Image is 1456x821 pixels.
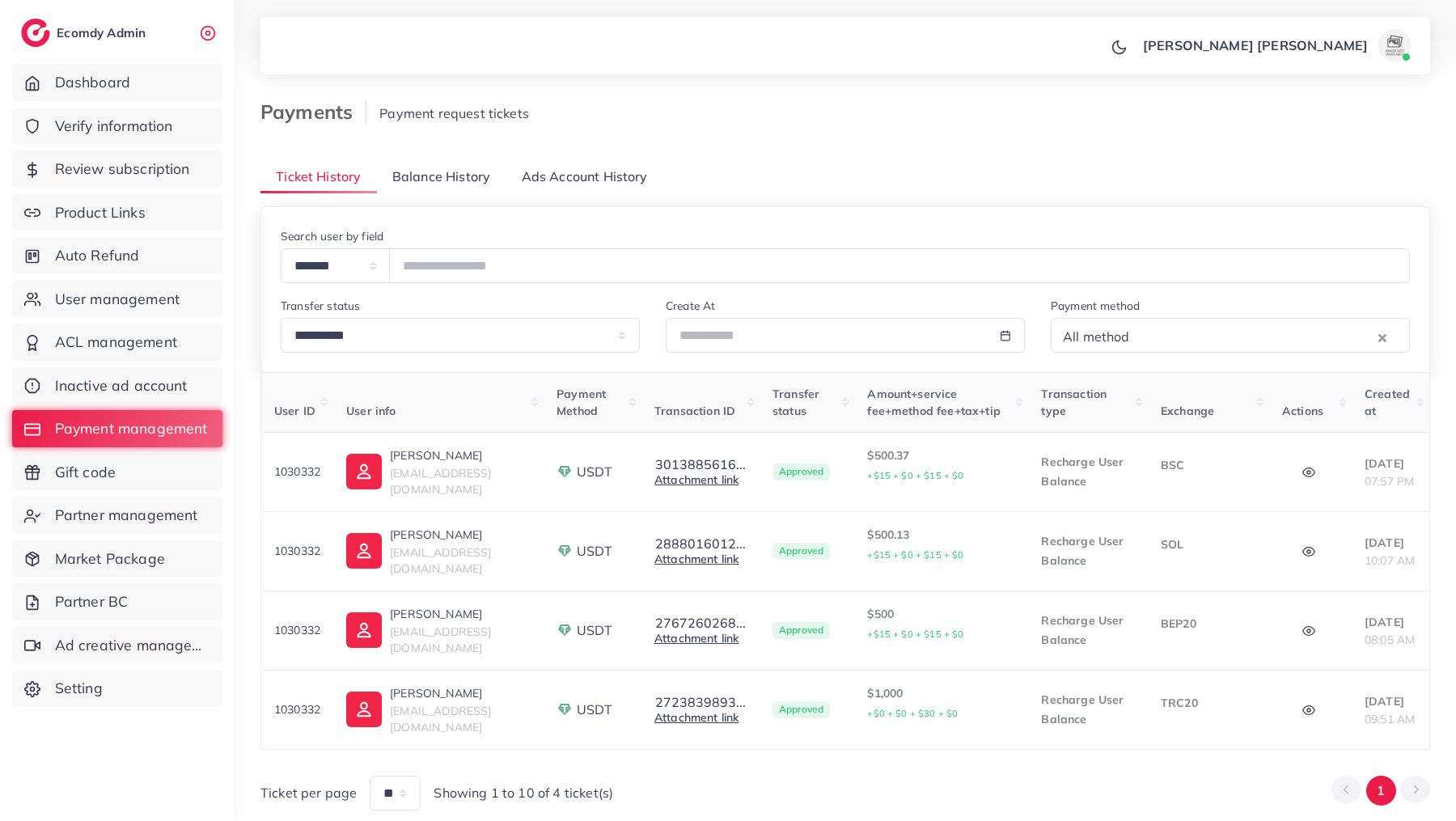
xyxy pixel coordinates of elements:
[654,710,739,725] a: Attachment link
[390,704,491,734] span: [EMAIL_ADDRESS][DOMAIN_NAME]
[772,543,830,561] span: Approved
[1041,531,1135,570] p: Recharge User Balance
[577,700,612,719] span: USDT
[12,237,222,274] a: Auto Refund
[260,784,357,802] span: Ticket per page
[867,387,1001,417] span: Amount+service fee+method fee+tax+tip
[867,628,963,640] small: +$15 + $0 + $15 + $0
[1135,324,1374,349] input: Search for option
[1161,614,1256,633] p: BEP20
[12,627,222,664] a: Ad creative management
[12,583,222,620] a: Partner BC
[390,466,491,497] span: [EMAIL_ADDRESS][DOMAIN_NAME]
[12,454,222,491] a: Gift code
[21,19,50,47] img: logo
[55,202,146,223] span: Product Links
[772,387,819,417] span: Transfer status
[867,604,1015,644] p: $500
[390,624,491,655] span: [EMAIL_ADDRESS][DOMAIN_NAME]
[12,150,222,188] a: Review subscription
[577,621,612,640] span: USDT
[1282,404,1323,418] span: Actions
[55,332,177,353] span: ACL management
[346,454,382,489] img: ic-user-info.36bf1079.svg
[654,457,747,472] button: 3013885616...
[55,635,210,656] span: Ad creative management
[12,367,222,404] a: Inactive ad account
[1041,690,1135,729] p: Recharge User Balance
[55,116,173,137] span: Verify information
[654,404,735,418] span: Transaction ID
[346,692,382,727] img: ic-user-info.36bf1079.svg
[276,167,361,186] span: Ticket History
[55,548,165,569] span: Market Package
[577,463,612,481] span: USDT
[1161,535,1256,554] p: SOL
[12,410,222,447] a: Payment management
[55,678,103,699] span: Setting
[1365,612,1416,632] p: [DATE]
[867,446,1015,485] p: $500.37
[260,100,366,124] h3: Payments
[12,64,222,101] a: Dashboard
[390,525,531,544] p: [PERSON_NAME]
[654,695,747,709] button: 2723839893...
[346,404,396,418] span: User info
[522,167,648,186] span: Ads Account History
[274,404,315,418] span: User ID
[55,462,116,483] span: Gift code
[1378,29,1411,61] img: avatar
[55,159,190,180] span: Review subscription
[867,470,963,481] small: +$15 + $0 + $15 + $0
[772,463,830,481] span: Approved
[1041,387,1107,417] span: Transaction type
[867,549,963,561] small: +$15 + $0 + $15 + $0
[1365,533,1416,552] p: [DATE]
[12,108,222,145] a: Verify information
[1331,776,1430,806] ul: Pagination
[577,542,612,561] span: USDT
[390,604,531,624] p: [PERSON_NAME]
[392,167,490,186] span: Balance History
[1365,474,1414,489] span: 07:57 PM
[867,525,1015,565] p: $500.13
[274,620,320,640] p: 1030332
[55,591,129,612] span: Partner BC
[281,298,360,314] label: Transfer status
[1051,318,1410,353] div: Search for option
[12,670,222,707] a: Setting
[57,25,150,40] h2: Ecomdy Admin
[1051,298,1140,314] label: Payment method
[557,622,573,638] img: payment
[654,616,747,630] button: 2767260268...
[1041,452,1135,491] p: Recharge User Balance
[1060,325,1133,349] span: All method
[1161,404,1214,418] span: Exchange
[1365,553,1415,568] span: 10:07 AM
[55,245,140,266] span: Auto Refund
[390,545,491,576] span: [EMAIL_ADDRESS][DOMAIN_NAME]
[654,472,739,487] a: Attachment link
[55,375,188,396] span: Inactive ad account
[346,533,382,569] img: ic-user-info.36bf1079.svg
[12,194,222,231] a: Product Links
[12,497,222,534] a: Partner management
[274,541,320,561] p: 1030332
[1365,712,1415,726] span: 09:51 AM
[1161,455,1256,475] p: BSC
[654,631,739,645] a: Attachment link
[12,540,222,578] a: Market Package
[1161,693,1256,713] p: TRC20
[434,784,613,802] span: Showing 1 to 10 of 4 ticket(s)
[55,418,208,439] span: Payment management
[557,701,573,717] img: payment
[557,387,606,417] span: Payment Method
[1041,611,1135,650] p: Recharge User Balance
[21,19,150,47] a: logoEcomdy Admin
[390,446,531,465] p: [PERSON_NAME]
[772,701,830,719] span: Approved
[772,622,830,640] span: Approved
[867,683,1015,723] p: $1,000
[557,543,573,559] img: payment
[281,228,383,244] label: Search user by field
